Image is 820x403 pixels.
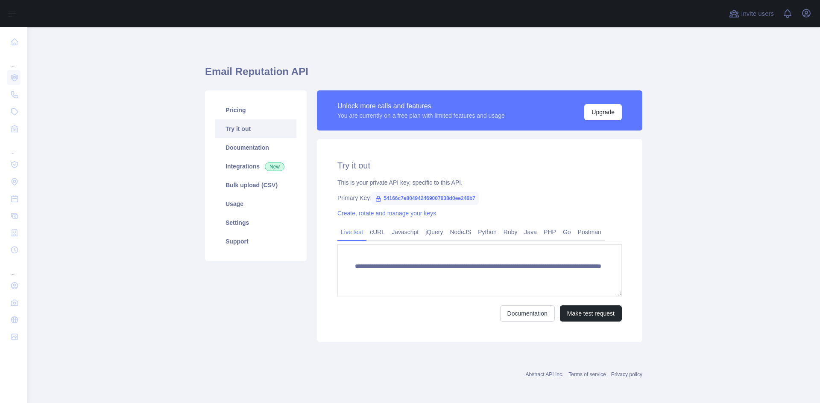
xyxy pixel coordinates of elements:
[474,225,500,239] a: Python
[337,194,622,202] div: Primary Key:
[521,225,541,239] a: Java
[500,305,555,322] a: Documentation
[7,51,20,68] div: ...
[741,9,774,19] span: Invite users
[446,225,474,239] a: NodeJS
[337,225,366,239] a: Live test
[372,192,479,205] span: 54166c7e804942469007638d0ee246b7
[7,259,20,276] div: ...
[568,371,606,377] a: Terms of service
[215,157,296,176] a: Integrations New
[337,101,505,111] div: Unlock more calls and features
[215,194,296,213] a: Usage
[215,176,296,194] a: Bulk upload (CSV)
[215,119,296,138] a: Try it out
[337,178,622,187] div: This is your private API key, specific to this API.
[215,213,296,232] a: Settings
[422,225,446,239] a: jQuery
[215,138,296,157] a: Documentation
[7,138,20,155] div: ...
[337,111,505,120] div: You are currently on a free plan with limited features and usage
[560,305,622,322] button: Make test request
[540,225,559,239] a: PHP
[388,225,422,239] a: Javascript
[215,232,296,251] a: Support
[574,225,605,239] a: Postman
[727,7,776,20] button: Invite users
[611,371,642,377] a: Privacy policy
[205,65,642,85] h1: Email Reputation API
[265,162,284,171] span: New
[526,371,564,377] a: Abstract API Inc.
[500,225,521,239] a: Ruby
[215,101,296,119] a: Pricing
[337,159,622,171] h2: Try it out
[584,104,622,120] button: Upgrade
[559,225,574,239] a: Go
[366,225,388,239] a: cURL
[337,210,436,217] a: Create, rotate and manage your keys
